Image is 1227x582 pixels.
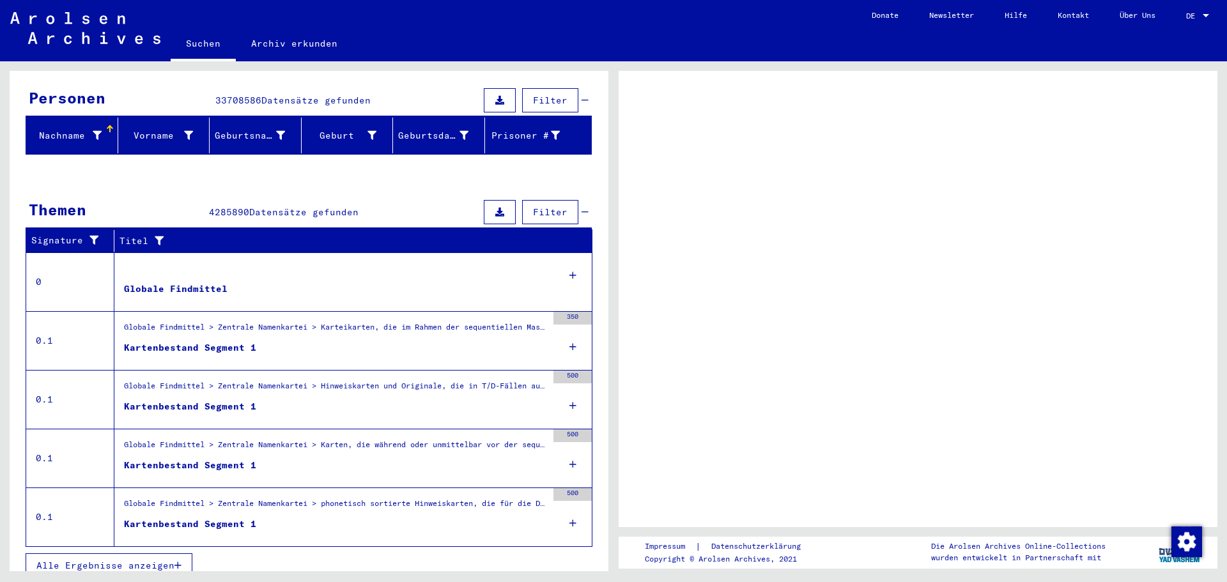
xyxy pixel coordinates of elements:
div: Geburt‏ [307,125,393,146]
div: Prisoner # [490,125,576,146]
mat-header-cell: Nachname [26,118,118,153]
p: Die Arolsen Archives Online-Collections [931,540,1106,552]
div: Globale Findmittel > Zentrale Namenkartei > Karten, die während oder unmittelbar vor der sequenti... [124,439,547,457]
img: yv_logo.png [1156,536,1204,568]
a: Suchen [171,28,236,61]
button: Filter [522,88,578,112]
div: Globale Findmittel > Zentrale Namenkartei > Hinweiskarten und Originale, die in T/D-Fällen aufgef... [124,380,547,398]
div: Personen [29,86,105,109]
div: Prisoner # [490,129,560,142]
div: | [645,540,816,553]
div: Geburtsdatum [398,125,484,146]
p: Copyright © Arolsen Archives, 2021 [645,553,816,565]
p: wurden entwickelt in Partnerschaft mit [931,552,1106,563]
mat-header-cell: Prisoner # [485,118,592,153]
div: Vorname [123,125,210,146]
div: Geburtsname [215,129,285,142]
div: 500 [553,488,592,501]
mat-header-cell: Geburt‏ [302,118,394,153]
img: Change consent [1171,526,1202,557]
div: 500 [553,371,592,383]
div: Change consent [1171,526,1201,556]
div: Geburtsdatum [398,129,468,142]
span: Datensätze gefunden [261,95,371,106]
a: Impressum [645,540,695,553]
div: Globale Findmittel > Zentrale Namenkartei > phonetisch sortierte Hinweiskarten, die für die Digit... [124,498,547,516]
div: Themen [29,198,86,221]
span: 4285890 [209,206,249,218]
mat-header-cell: Vorname [118,118,210,153]
div: 500 [553,429,592,442]
div: Kartenbestand Segment 1 [124,459,256,472]
span: Alle Ergebnisse anzeigen [36,560,174,571]
td: 0.1 [26,370,114,429]
div: Nachname [31,125,118,146]
span: DE [1186,11,1200,20]
td: 0 [26,252,114,311]
div: Titel [120,234,567,248]
span: 33708586 [215,95,261,106]
td: 0.1 [26,311,114,370]
a: Datenschutzerklärung [701,540,816,553]
div: Signature [31,234,104,247]
div: Vorname [123,129,194,142]
button: Filter [522,200,578,224]
div: Kartenbestand Segment 1 [124,517,256,531]
div: Geburt‏ [307,129,377,142]
div: Signature [31,231,117,251]
div: Kartenbestand Segment 1 [124,341,256,355]
a: Archiv erkunden [236,28,353,59]
span: Datensätze gefunden [249,206,359,218]
td: 0.1 [26,429,114,487]
div: Globale Findmittel [124,282,228,296]
mat-header-cell: Geburtsdatum [393,118,485,153]
mat-header-cell: Geburtsname [210,118,302,153]
button: Alle Ergebnisse anzeigen [26,553,192,578]
span: Filter [533,95,567,106]
td: 0.1 [26,487,114,546]
div: Globale Findmittel > Zentrale Namenkartei > Karteikarten, die im Rahmen der sequentiellen Massend... [124,321,547,339]
div: Titel [120,231,580,251]
div: 350 [553,312,592,325]
div: Kartenbestand Segment 1 [124,400,256,413]
div: Nachname [31,129,102,142]
img: Arolsen_neg.svg [10,12,160,44]
span: Filter [533,206,567,218]
div: Geburtsname [215,125,301,146]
